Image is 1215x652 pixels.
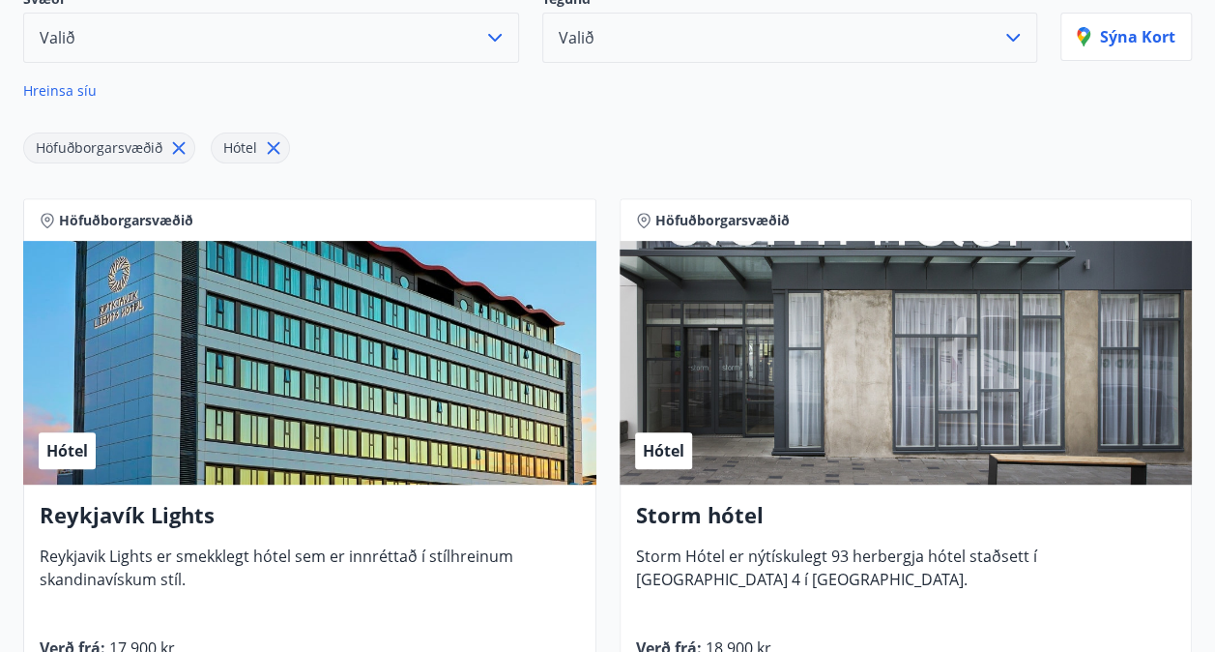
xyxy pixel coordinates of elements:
[542,13,1038,63] button: Valið
[1077,26,1175,47] p: Sýna kort
[655,211,790,230] span: Höfuðborgarsvæðið
[636,546,1037,606] span: Storm Hótel er nýtískulegt 93 herbergja hótel staðsett í [GEOGRAPHIC_DATA] 4 í [GEOGRAPHIC_DATA].
[643,440,684,461] span: Hótel
[23,13,519,63] button: Valið
[223,138,257,157] span: Hótel
[40,546,513,606] span: Reykjavik Lights er smekklegt hótel sem er innréttað í stílhreinum skandinavískum stíl.
[23,81,97,100] span: Hreinsa síu
[40,500,580,545] h4: Reykjavík Lights
[559,27,594,48] span: Valið
[40,27,75,48] span: Valið
[636,500,1176,545] h4: Storm hótel
[23,133,195,163] div: Höfuðborgarsvæðið
[36,138,162,157] span: Höfuðborgarsvæðið
[211,133,290,163] div: Hótel
[46,440,88,461] span: Hótel
[59,211,193,230] span: Höfuðborgarsvæðið
[1060,13,1192,61] button: Sýna kort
